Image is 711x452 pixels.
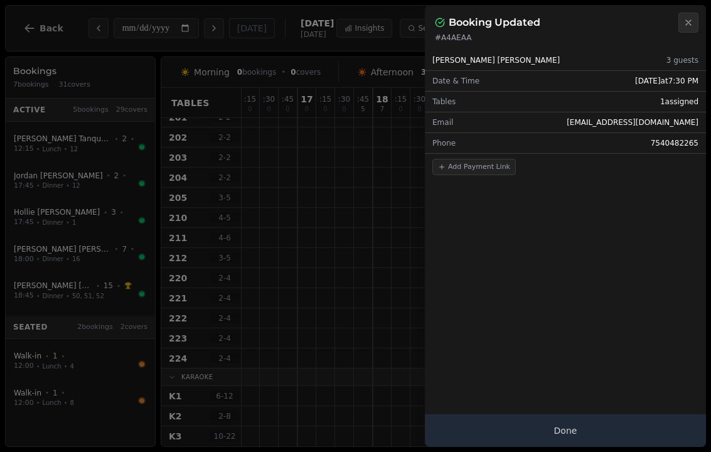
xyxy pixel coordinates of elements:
[660,97,698,107] span: 1 assigned
[567,117,698,127] span: [EMAIL_ADDRESS][DOMAIN_NAME]
[432,76,479,86] span: Date & Time
[435,33,696,43] p: # A4AEAA
[449,15,540,30] h2: Booking Updated
[425,414,706,447] button: Done
[432,117,453,127] span: Email
[432,55,560,65] span: [PERSON_NAME] [PERSON_NAME]
[432,97,456,107] span: Tables
[432,138,456,148] span: Phone
[666,55,698,65] span: 3 guests
[432,159,516,175] button: Add Payment Link
[635,76,698,86] span: [DATE] at 7:30 PM
[651,138,698,148] span: 7540482265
